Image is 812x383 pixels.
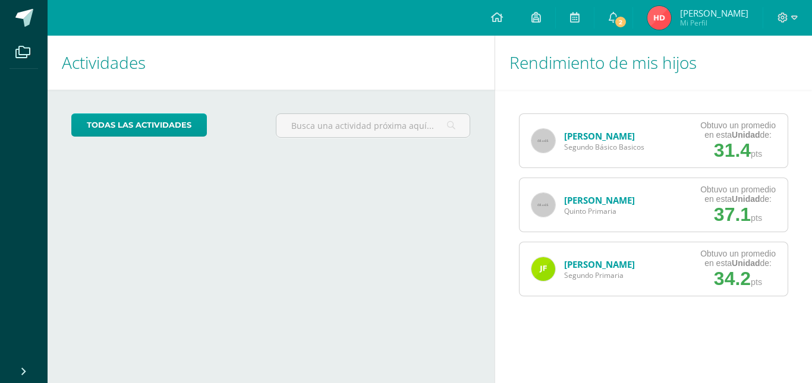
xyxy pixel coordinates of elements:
[700,121,776,140] div: Obtuvo un promedio en esta de:
[531,129,555,153] img: 65x65
[564,194,635,206] a: [PERSON_NAME]
[62,36,480,90] h1: Actividades
[732,258,760,268] strong: Unidad
[564,142,644,152] span: Segundo Básico Basicos
[714,140,751,161] span: 31.4
[276,114,470,137] input: Busca una actividad próxima aquí...
[700,185,776,204] div: Obtuvo un promedio en esta de:
[732,194,760,204] strong: Unidad
[680,7,748,19] span: [PERSON_NAME]
[564,206,635,216] span: Quinto Primaria
[647,6,671,30] img: e35d2b72f9a6fe13e36c461ca2ba1d9c.png
[714,268,751,289] span: 34.2
[680,18,748,28] span: Mi Perfil
[613,15,627,29] span: 2
[700,249,776,268] div: Obtuvo un promedio en esta de:
[509,36,798,90] h1: Rendimiento de mis hijos
[71,113,207,137] a: todas las Actividades
[751,213,762,223] span: pts
[732,130,760,140] strong: Unidad
[714,204,751,225] span: 37.1
[531,257,555,281] img: 270eb9ba6e0e3597f4aa69d5dac97ff9.png
[751,277,762,287] span: pts
[751,149,762,159] span: pts
[564,130,635,142] a: [PERSON_NAME]
[564,270,635,280] span: Segundo Primaria
[564,258,635,270] a: [PERSON_NAME]
[531,193,555,217] img: 65x65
